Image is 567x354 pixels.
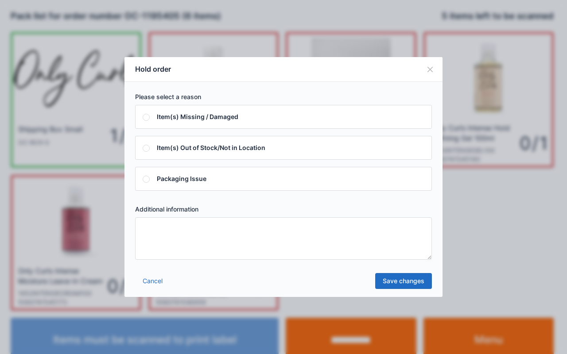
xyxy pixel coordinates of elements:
[135,205,432,214] label: Additional information
[135,64,171,74] h5: Hold order
[135,273,170,289] a: Cancel
[375,273,432,289] a: Save changes
[157,175,206,182] span: Packaging Issue
[157,113,238,120] span: Item(s) Missing / Damaged
[418,57,443,82] button: Close
[135,92,432,101] label: Please select a reason
[157,144,265,151] span: Item(s) Out of Stock/Not in Location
